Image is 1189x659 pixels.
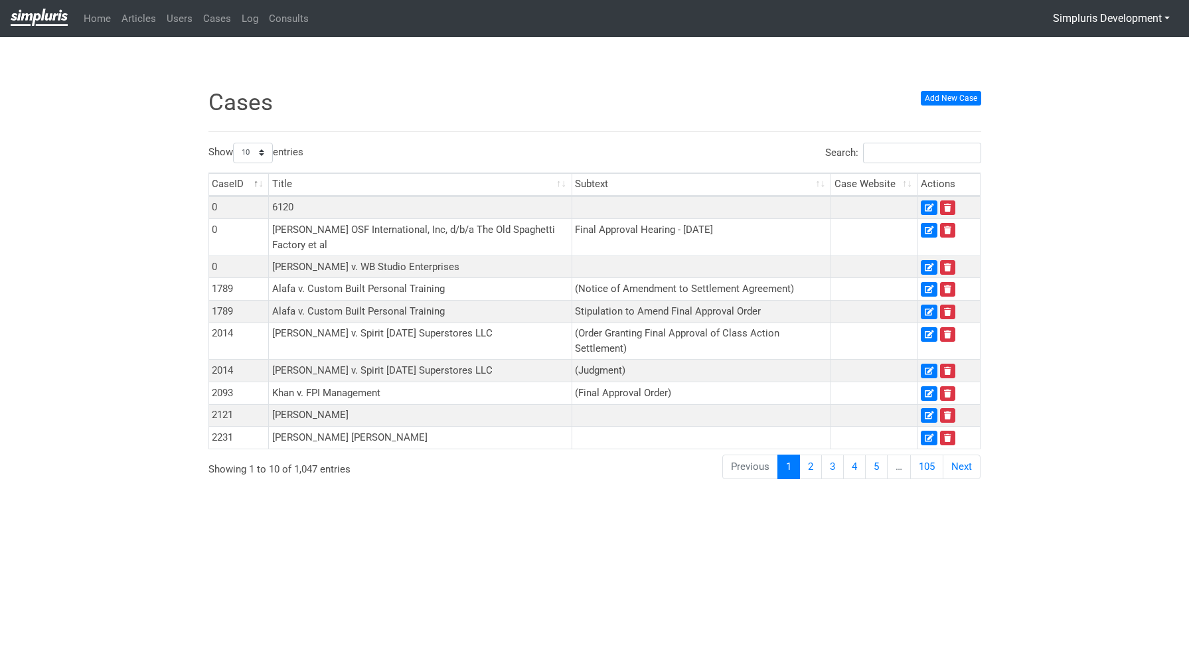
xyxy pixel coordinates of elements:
a: 1 [777,455,800,479]
a: Edit Case [921,364,937,378]
a: Users [161,6,198,32]
td: Final Approval Hearing - [DATE] [572,218,831,256]
td: (Notice of Amendment to Settlement Agreement) [572,277,831,300]
td: 1789 [209,300,270,323]
a: Delete Case [940,431,955,445]
button: Simpluris Development [1044,6,1178,31]
td: (Judgment) [572,359,831,382]
a: Articles [116,6,161,32]
a: Delete Case [940,327,955,342]
td: 2093 [209,382,270,404]
a: Delete Case [940,305,955,319]
a: Edit Case [921,431,937,445]
a: Edit Case [921,282,937,297]
a: Delete Case [940,282,955,297]
div: Showing 1 to 10 of 1,047 entries [208,453,519,476]
a: Cases [198,6,236,32]
a: 5 [865,455,888,479]
a: Edit Case [921,305,937,319]
a: Home [78,6,116,32]
th: Actions [918,173,980,196]
td: 0 [209,196,270,219]
a: Edit Case [921,327,937,342]
td: 2014 [209,359,270,382]
th: Case Website: activate to sort column ascending [831,173,918,196]
td: Alafa v. Custom Built Personal Training [269,300,572,323]
label: Show entries [208,143,303,163]
th: CaseID: activate to sort column descending [209,173,270,196]
td: Alafa v. Custom Built Personal Training [269,277,572,300]
select: Showentries [233,143,273,163]
td: Khan v. FPI Management [269,382,572,404]
td: [PERSON_NAME] v. Spirit [DATE] Superstores LLC [269,359,572,382]
a: Log [236,6,264,32]
th: Title: activate to sort column ascending [269,173,572,196]
a: Add New Case [921,91,981,106]
td: (Order Granting Final Approval of Class Action Settlement) [572,323,831,360]
a: 3 [821,455,844,479]
a: Edit Case [921,200,937,215]
td: 2014 [209,323,270,360]
td: 1789 [209,277,270,300]
td: 2231 [209,426,270,449]
td: [PERSON_NAME] v. WB Studio Enterprises [269,256,572,278]
a: Next [943,455,981,479]
a: Delete Case [940,223,955,238]
td: (Final Approval Order) [572,382,831,404]
td: 0 [209,256,270,278]
input: Search: [863,143,981,163]
th: Subtext: activate to sort column ascending [572,173,831,196]
a: Delete Case [940,408,955,423]
label: Search: [825,143,981,163]
a: Consults [264,6,314,32]
a: Edit Case [921,386,937,401]
td: [PERSON_NAME] v. Spirit [DATE] Superstores LLC [269,323,572,360]
a: Delete Case [940,260,955,275]
td: [PERSON_NAME] [PERSON_NAME] [269,426,572,449]
a: Delete Case [940,386,955,401]
td: [PERSON_NAME] OSF International, Inc, d/b/a The Old Spaghetti Factory et al [269,218,572,256]
td: 0 [209,218,270,256]
td: 2121 [209,404,270,427]
td: 6120 [269,196,572,219]
a: 2 [799,455,822,479]
td: Stipulation to Amend Final Approval Order [572,300,831,323]
span: Cases [208,89,273,116]
a: 105 [910,455,943,479]
a: Edit Case [921,223,937,238]
a: Delete Case [940,200,955,215]
td: [PERSON_NAME] [269,404,572,427]
a: Edit Case [921,260,937,275]
a: 4 [843,455,866,479]
a: Edit Case [921,408,937,423]
a: Delete Case [940,364,955,378]
img: Privacy-class-action [11,9,68,26]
